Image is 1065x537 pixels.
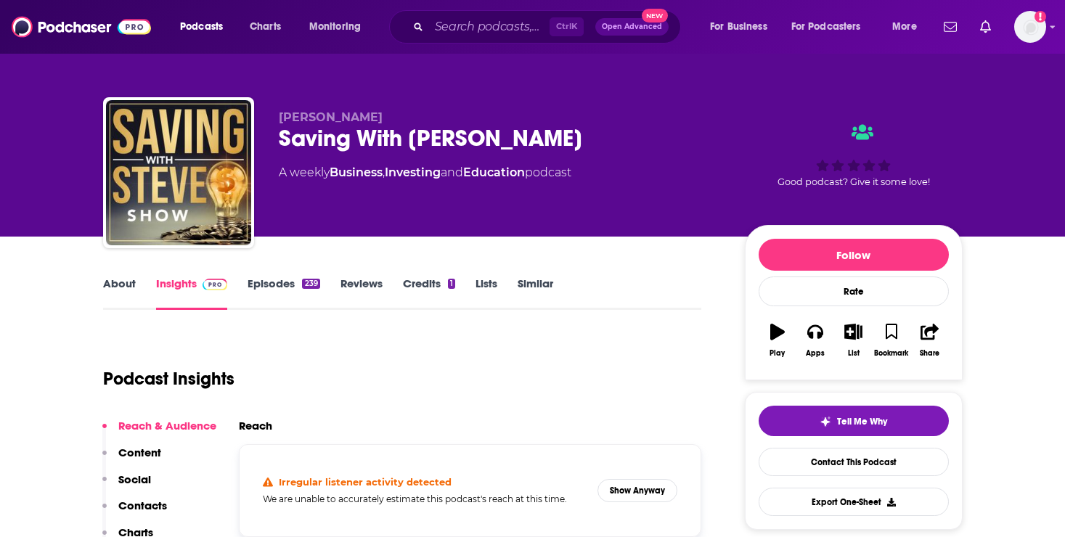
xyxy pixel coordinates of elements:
[518,276,553,310] a: Similar
[383,165,385,179] span: ,
[12,13,151,41] img: Podchaser - Follow, Share and Rate Podcasts
[385,165,441,179] a: Investing
[796,314,834,366] button: Apps
[759,276,949,306] div: Rate
[299,15,380,38] button: open menu
[597,479,677,502] button: Show Anyway
[263,493,587,504] h5: We are unable to accurately estimate this podcast's reach at this time.
[778,176,930,187] span: Good podcast? Give it some love!
[102,419,216,446] button: Reach & Audience
[759,488,949,516] button: Export One-Sheet
[103,276,136,310] a: About
[1014,11,1046,43] span: Logged in as mresewehr
[602,23,662,30] span: Open Advanced
[250,17,281,37] span: Charts
[770,349,785,358] div: Play
[118,446,161,459] p: Content
[118,419,216,433] p: Reach & Audience
[782,15,882,38] button: open menu
[476,276,497,310] a: Lists
[759,448,949,476] a: Contact This Podcast
[441,165,463,179] span: and
[806,349,825,358] div: Apps
[106,100,251,245] img: Saving With Steve
[448,279,455,289] div: 1
[834,314,872,366] button: List
[1014,11,1046,43] img: User Profile
[330,165,383,179] a: Business
[102,446,161,472] button: Content
[463,165,525,179] a: Education
[279,110,383,124] span: [PERSON_NAME]
[156,276,228,310] a: InsightsPodchaser Pro
[118,499,167,512] p: Contacts
[920,349,939,358] div: Share
[892,17,917,37] span: More
[745,110,963,200] div: Good podcast? Give it some love!
[874,349,908,358] div: Bookmark
[118,472,151,486] p: Social
[279,476,452,488] h4: Irregular listener activity detected
[974,15,997,39] a: Show notifications dropdown
[403,276,455,310] a: Credits1
[102,499,167,525] button: Contacts
[239,419,272,433] h2: Reach
[759,314,796,366] button: Play
[302,279,319,289] div: 239
[102,472,151,499] button: Social
[248,276,319,310] a: Episodes239
[1014,11,1046,43] button: Show profile menu
[170,15,242,38] button: open menu
[240,15,290,38] a: Charts
[759,239,949,271] button: Follow
[837,416,887,427] span: Tell Me Why
[180,17,223,37] span: Podcasts
[710,17,767,37] span: For Business
[938,15,963,39] a: Show notifications dropdown
[848,349,860,358] div: List
[309,17,361,37] span: Monitoring
[103,368,234,390] h1: Podcast Insights
[550,17,584,36] span: Ctrl K
[203,279,228,290] img: Podchaser Pro
[340,276,383,310] a: Reviews
[759,406,949,436] button: tell me why sparkleTell Me Why
[820,416,831,427] img: tell me why sparkle
[873,314,910,366] button: Bookmark
[791,17,861,37] span: For Podcasters
[882,15,935,38] button: open menu
[595,18,669,36] button: Open AdvancedNew
[910,314,948,366] button: Share
[642,9,668,22] span: New
[279,164,571,181] div: A weekly podcast
[1035,11,1046,22] svg: Add a profile image
[429,15,550,38] input: Search podcasts, credits, & more...
[403,10,695,44] div: Search podcasts, credits, & more...
[700,15,786,38] button: open menu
